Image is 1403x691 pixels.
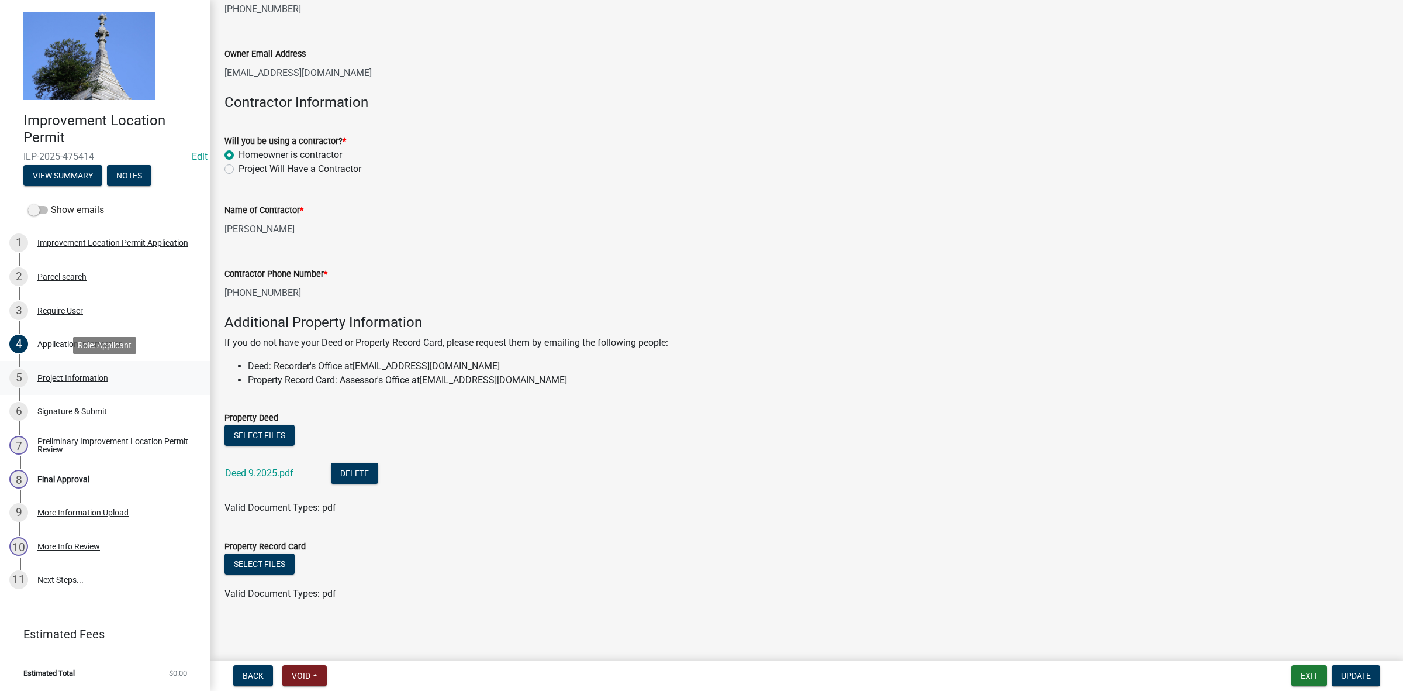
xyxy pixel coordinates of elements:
div: 6 [9,402,28,421]
h4: Improvement Location Permit [23,112,201,146]
span: Valid Document Types: pdf [224,502,336,513]
wm-modal-confirm: Edit Application Number [192,151,208,162]
div: 7 [9,436,28,455]
div: 2 [9,267,28,286]
span: Update [1341,671,1371,680]
h4: Contractor Information [224,94,1389,111]
span: Void [292,671,310,680]
label: Property Deed [224,414,278,422]
span: $0.00 [169,669,187,677]
a: Edit [192,151,208,162]
label: Show emails [28,203,104,217]
div: Require User [37,307,83,315]
span: Estimated Total [23,669,75,677]
div: 8 [9,470,28,489]
label: Owner Email Address [224,50,306,59]
wm-modal-confirm: Notes [107,171,151,181]
span: ILP-2025-475414 [23,151,187,162]
a: Deed 9.2025.pdf [225,467,293,479]
a: [EMAIL_ADDRESS][DOMAIN_NAME] [353,360,500,372]
button: Update [1332,665,1380,686]
p: If you do not have your Deed or Property Record Card, please request them by emailing the followi... [224,336,1389,350]
li: Deed: Recorder's Office at [248,359,1389,373]
a: [EMAIL_ADDRESS][DOMAIN_NAME] [420,374,567,386]
div: 9 [9,503,28,522]
div: 1 [9,233,28,252]
div: 3 [9,301,28,320]
li: Property Record Card: Assessor's Office at [248,373,1389,387]
label: Property Record Card [224,543,306,551]
button: View Summary [23,165,102,186]
label: Name of Contractor [224,207,303,215]
span: Valid Document Types: pdf [224,588,336,599]
button: Back [233,665,273,686]
button: Notes [107,165,151,186]
div: 11 [9,570,28,589]
div: More Info Review [37,542,100,551]
div: Final Approval [37,475,89,483]
div: 4 [9,335,28,353]
div: Preliminary Improvement Location Permit Review [37,437,192,453]
wm-modal-confirm: Delete Document [331,469,378,480]
div: Signature & Submit [37,407,107,415]
div: Role: Applicant [73,337,136,354]
div: 10 [9,537,28,556]
label: Project Will Have a Contractor [239,162,361,176]
div: Parcel search [37,273,87,281]
h4: Additional Property Information [224,314,1389,331]
div: More Information Upload [37,508,129,517]
button: Select files [224,554,295,575]
button: Delete [331,463,378,484]
img: Decatur County, Indiana [23,12,155,100]
a: Estimated Fees [9,623,192,646]
span: Back [243,671,264,680]
div: Improvement Location Permit Application [37,239,188,247]
wm-modal-confirm: Summary [23,171,102,181]
label: Homeowner is contractor [239,148,342,162]
button: Exit [1291,665,1327,686]
button: Void [282,665,327,686]
label: Will you be using a contractor? [224,137,346,146]
label: Contractor Phone Number [224,270,327,279]
button: Select files [224,425,295,446]
div: Application Information [37,340,123,348]
div: Project Information [37,374,108,382]
div: 5 [9,369,28,387]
